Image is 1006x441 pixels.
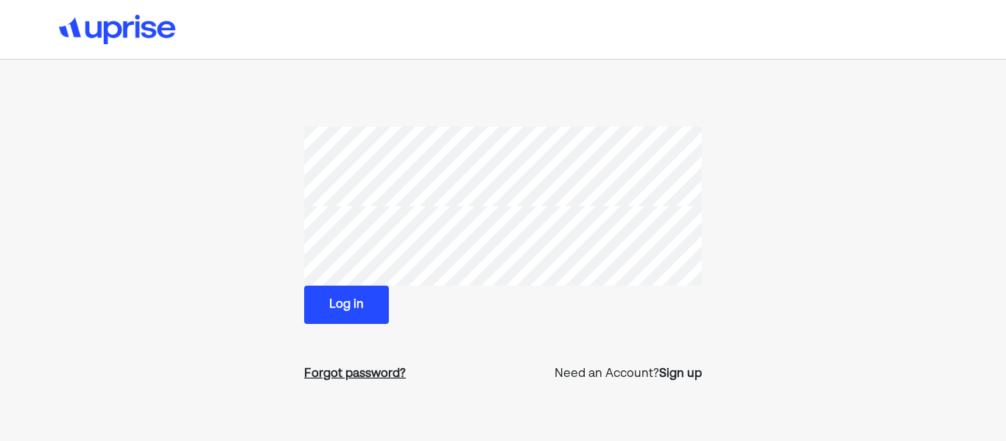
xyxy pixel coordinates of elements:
a: Sign up [659,365,702,383]
a: Forgot password? [304,365,406,383]
p: Need an Account? [555,365,702,383]
button: Log in [304,286,389,324]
